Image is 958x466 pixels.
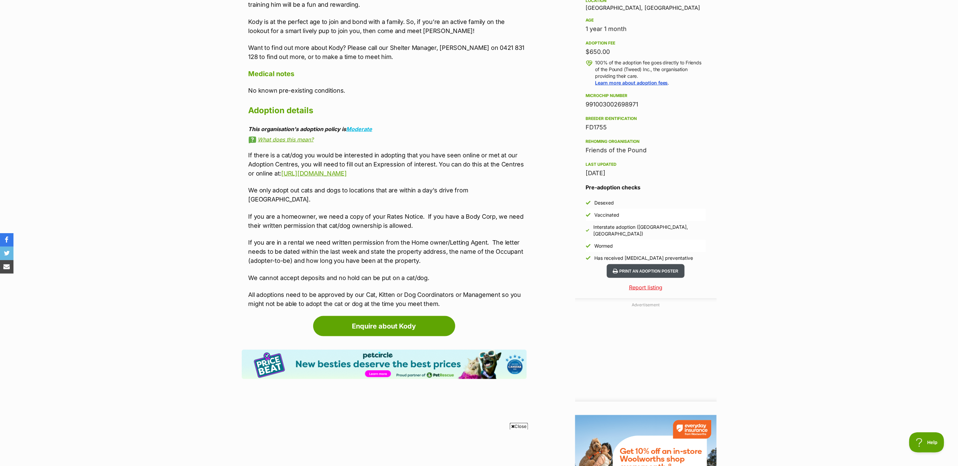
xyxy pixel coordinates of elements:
button: Print an adoption poster [607,264,684,278]
div: Age [586,18,706,23]
p: If you are a homeowner, we need a copy of your Rates Notice. If you have a Body Corp, we need the... [249,212,527,230]
a: Moderate [346,126,372,132]
h4: Medical notes [249,69,527,78]
a: Learn more about adoption fees [595,80,668,86]
div: Adoption fee [586,40,706,46]
div: Wormed [595,243,613,249]
p: If you are in a rental we need written permission from the Home owner/Letting Agent. The letter n... [249,238,527,265]
iframe: Advertisement [357,432,602,463]
div: Friends of the Pound [586,146,706,155]
div: Vaccinated [595,212,620,218]
iframe: Advertisement [575,311,717,395]
a: Report listing [575,283,717,291]
div: Advertisement [575,298,717,402]
span: Close [510,423,528,430]
p: Want to find out more about Kody? Please call our Shelter Manager, [PERSON_NAME] on 0421 831 128 ... [249,43,527,61]
div: 991003002698971 [586,100,706,109]
iframe: Help Scout Beacon - Open [909,432,945,453]
p: No known pre-existing conditions. [249,86,527,95]
div: This organisation's adoption policy is [249,126,527,132]
p: We only adopt out cats and dogs to locations that are within a day's drive from [GEOGRAPHIC_DATA]. [249,186,527,204]
div: Interstate adoption ([GEOGRAPHIC_DATA], [GEOGRAPHIC_DATA]) [593,224,705,237]
div: [DATE] [586,168,706,178]
img: Yes [586,256,591,260]
div: $650.00 [586,47,706,57]
p: If there is a cat/dog you would be interested in adopting that you have seen online or met at our... [249,151,527,178]
a: What does this mean? [249,136,527,143]
p: All adoptions need to be approved by our Cat, Kitten or Dog Coordinators or Management so you mig... [249,290,527,308]
div: Desexed [595,199,614,206]
p: Kody is at the perfect age to join and bond with a family. So, if you’re an active family on the ... [249,17,527,35]
h3: Pre-adoption checks [586,183,706,191]
div: 1 year 1 month [586,24,706,34]
img: Pet Circle promo banner [242,350,527,379]
h2: Adoption details [249,103,527,118]
img: Yes [586,213,591,217]
div: Breeder identification [586,116,706,121]
img: Yes [586,244,591,248]
div: Rehoming organisation [586,139,706,144]
a: Enquire about Kody [313,316,455,336]
img: Yes [586,229,590,232]
div: FD1755 [586,123,706,132]
div: Microchip number [586,93,706,98]
p: We cannot accept deposits and no hold can be put on a cat/dog. [249,273,527,282]
p: 100% of the adoption fee goes directly to Friends of the Pound (Tweed) Inc., the organisation pro... [595,59,706,86]
div: Has received [MEDICAL_DATA] preventative [595,255,693,261]
img: Yes [586,200,591,205]
div: Last updated [586,162,706,167]
a: [URL][DOMAIN_NAME] [281,170,346,177]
